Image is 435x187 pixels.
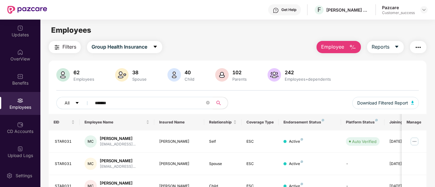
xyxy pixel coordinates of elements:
[283,120,336,125] div: Endorsement Status
[357,100,408,106] span: Download Filtered Report
[131,69,148,75] div: 38
[326,7,369,13] div: [PERSON_NAME] CONSULTANTS PRIVATE LIMITED
[209,139,237,145] div: Self
[14,173,34,179] div: Settings
[72,77,96,82] div: Employees
[213,101,225,105] span: search
[389,161,417,167] div: [DATE]
[49,114,80,130] th: EID
[301,138,303,141] img: svg+xml;base64,PHN2ZyB4bWxucz0iaHR0cDovL3d3dy53My5vcmcvMjAwMC9zdmciIHdpZHRoPSI4IiBoZWlnaHQ9IjgiIH...
[410,137,419,146] img: manageButton
[65,100,69,106] span: All
[154,114,204,130] th: Insured Name
[372,43,389,51] span: Reports
[349,44,356,51] img: svg+xml;base64,PHN2ZyB4bWxucz0iaHR0cDovL3d3dy53My5vcmcvMjAwMC9zdmciIHhtbG5zOnhsaW5rPSJodHRwOi8vd3...
[246,161,274,167] div: ESC
[411,101,414,105] img: svg+xml;base64,PHN2ZyB4bWxucz0iaHR0cDovL3d3dy53My5vcmcvMjAwMC9zdmciIHhtbG5zOnhsaW5rPSJodHRwOi8vd3...
[322,119,324,121] img: svg+xml;base64,PHN2ZyB4bWxucz0iaHR0cDovL3d3dy53My5vcmcvMjAwMC9zdmciIHdpZHRoPSI4IiBoZWlnaHQ9IjgiIH...
[289,139,303,145] div: Active
[100,164,136,170] div: [EMAIL_ADDRESS]...
[422,7,426,12] img: svg+xml;base64,PHN2ZyBpZD0iRHJvcGRvd24tMzJ4MzIiIHhtbG5zPSJodHRwOi8vd3d3LnczLm9yZy8yMDAwL3N2ZyIgd2...
[49,41,81,53] button: Filters
[56,68,70,82] img: svg+xml;base64,PHN2ZyB4bWxucz0iaHR0cDovL3d3dy53My5vcmcvMjAwMC9zdmciIHhtbG5zOnhsaW5rPSJodHRwOi8vd3...
[75,101,79,106] span: caret-down
[215,68,229,82] img: svg+xml;base64,PHN2ZyB4bWxucz0iaHR0cDovL3d3dy53My5vcmcvMjAwMC9zdmciIHhtbG5zOnhsaW5rPSJodHRwOi8vd3...
[100,158,136,164] div: [PERSON_NAME]
[283,77,332,82] div: Employees+dependents
[131,77,148,82] div: Spouse
[55,161,75,167] div: STAR031
[100,180,136,186] div: [PERSON_NAME]
[283,69,332,75] div: 242
[100,136,136,141] div: [PERSON_NAME]
[84,135,97,148] div: MC
[206,100,210,106] span: close-circle
[367,41,404,53] button: Reportscaret-down
[54,120,70,125] span: EID
[301,183,303,185] img: svg+xml;base64,PHN2ZyB4bWxucz0iaHR0cDovL3d3dy53My5vcmcvMjAwMC9zdmciIHdpZHRoPSI4IiBoZWlnaHQ9IjgiIH...
[17,146,23,152] img: svg+xml;base64,PHN2ZyBpZD0iVXBsb2FkX0xvZ3MiIGRhdGEtbmFtZT0iVXBsb2FkIExvZ3MiIHhtbG5zPSJodHRwOi8vd3...
[301,160,303,163] img: svg+xml;base64,PHN2ZyB4bWxucz0iaHR0cDovL3d3dy53My5vcmcvMjAwMC9zdmciIHdpZHRoPSI4IiBoZWlnaHQ9IjgiIH...
[55,139,75,145] div: STAR031
[100,141,136,147] div: [EMAIL_ADDRESS]...
[72,69,96,75] div: 62
[402,114,426,130] th: Manage
[80,114,154,130] th: Employee Name
[242,114,279,130] th: Coverage Type
[317,6,321,13] span: F
[209,120,232,125] span: Relationship
[204,114,242,130] th: Relationship
[159,161,199,167] div: [PERSON_NAME]
[56,97,94,109] button: Allcaret-down
[115,68,129,82] img: svg+xml;base64,PHN2ZyB4bWxucz0iaHR0cDovL3d3dy53My5vcmcvMjAwMC9zdmciIHhtbG5zOnhsaW5rPSJodHRwOi8vd3...
[352,97,419,109] button: Download Filtered Report
[346,120,380,125] div: Platform Status
[231,69,248,75] div: 102
[17,122,23,128] img: svg+xml;base64,PHN2ZyBpZD0iQ0RfQWNjb3VudHMiIGRhdGEtbmFtZT0iQ0QgQWNjb3VudHMiIHhtbG5zPSJodHRwOi8vd3...
[87,41,162,53] button: Group Health Insurancecaret-down
[183,77,196,82] div: Child
[167,68,181,82] img: svg+xml;base64,PHN2ZyB4bWxucz0iaHR0cDovL3d3dy53My5vcmcvMjAwMC9zdmciIHhtbG5zOnhsaW5rPSJodHRwOi8vd3...
[7,6,47,14] img: New Pazcare Logo
[213,97,228,109] button: search
[153,44,158,50] span: caret-down
[382,5,415,10] div: Pazcare
[341,153,384,175] td: -
[51,26,91,35] span: Employees
[321,43,344,51] span: Employee
[384,114,422,130] th: Joining Date
[84,120,145,125] span: Employee Name
[273,7,279,13] img: svg+xml;base64,PHN2ZyBpZD0iSGVscC0zMngzMiIgeG1sbnM9Imh0dHA6Ly93d3cudzMub3JnLzIwMDAvc3ZnIiB3aWR0aD...
[375,119,378,121] img: svg+xml;base64,PHN2ZyB4bWxucz0iaHR0cDovL3d3dy53My5vcmcvMjAwMC9zdmciIHdpZHRoPSI4IiBoZWlnaHQ9IjgiIH...
[84,158,97,170] div: MC
[17,25,23,31] img: svg+xml;base64,PHN2ZyBpZD0iVXBkYXRlZCIgeG1sbnM9Imh0dHA6Ly93d3cudzMub3JnLzIwMDAvc3ZnIiB3aWR0aD0iMj...
[317,41,361,53] button: Employee
[289,161,303,167] div: Active
[352,138,377,145] div: Auto Verified
[17,97,23,104] img: svg+xml;base64,PHN2ZyBpZD0iRW1wbG95ZWVzIiB4bWxucz0iaHR0cDovL3d3dy53My5vcmcvMjAwMC9zdmciIHdpZHRoPS...
[6,173,13,179] img: svg+xml;base64,PHN2ZyBpZD0iU2V0dGluZy0yMHgyMCIgeG1sbnM9Imh0dHA6Ly93d3cudzMub3JnLzIwMDAvc3ZnIiB3aW...
[209,161,237,167] div: Spouse
[183,69,196,75] div: 40
[17,73,23,79] img: svg+xml;base64,PHN2ZyBpZD0iQmVuZWZpdHMiIHhtbG5zPSJodHRwOi8vd3d3LnczLm9yZy8yMDAwL3N2ZyIgd2lkdGg9Ij...
[231,77,248,82] div: Parents
[62,43,76,51] span: Filters
[389,139,417,145] div: [DATE]
[159,139,199,145] div: [PERSON_NAME]
[246,139,274,145] div: ESC
[206,101,210,105] span: close-circle
[17,49,23,55] img: svg+xml;base64,PHN2ZyBpZD0iSG9tZSIgeG1sbnM9Imh0dHA6Ly93d3cudzMub3JnLzIwMDAvc3ZnIiB3aWR0aD0iMjAiIG...
[92,43,147,51] span: Group Health Insurance
[53,44,61,51] img: svg+xml;base64,PHN2ZyB4bWxucz0iaHR0cDovL3d3dy53My5vcmcvMjAwMC9zdmciIHdpZHRoPSIyNCIgaGVpZ2h0PSIyNC...
[268,68,281,82] img: svg+xml;base64,PHN2ZyB4bWxucz0iaHR0cDovL3d3dy53My5vcmcvMjAwMC9zdmciIHhtbG5zOnhsaW5rPSJodHRwOi8vd3...
[382,10,415,15] div: Customer_success
[281,7,296,12] div: Get Help
[394,44,399,50] span: caret-down
[414,44,422,51] img: svg+xml;base64,PHN2ZyB4bWxucz0iaHR0cDovL3d3dy53My5vcmcvMjAwMC9zdmciIHdpZHRoPSIyNCIgaGVpZ2h0PSIyNC...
